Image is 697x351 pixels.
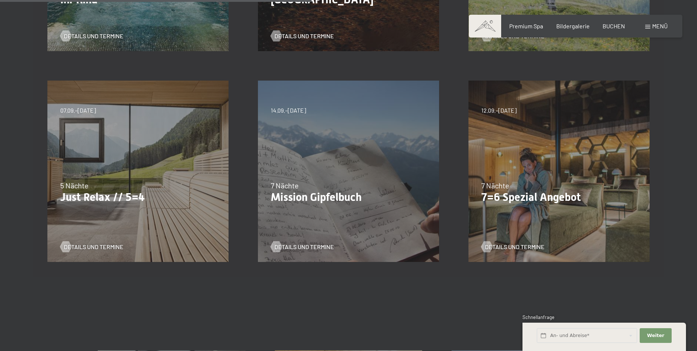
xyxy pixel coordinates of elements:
[271,181,299,190] span: 7 Nächte
[64,243,123,251] span: Details und Termine
[481,191,637,204] p: 7=6 Spezial Angebot
[60,106,96,114] span: 07.09.–[DATE]
[274,32,334,40] span: Details und Termine
[60,181,89,190] span: 5 Nächte
[271,106,306,114] span: 14.09.–[DATE]
[60,191,216,204] p: Just Relax // 5=4
[481,181,509,190] span: 7 Nächte
[481,243,545,251] a: Details und Termine
[481,106,517,114] span: 12.09.–[DATE]
[509,22,543,29] a: Premium Spa
[64,32,123,40] span: Details und Termine
[271,243,334,251] a: Details und Termine
[640,328,671,343] button: Weiter
[481,32,545,40] a: Details und Termine
[274,243,334,251] span: Details und Termine
[60,32,123,40] a: Details und Termine
[652,22,668,29] span: Menü
[485,243,545,251] span: Details und Termine
[522,314,554,320] span: Schnellanfrage
[271,191,426,204] p: Mission Gipfelbuch
[603,22,625,29] a: BUCHEN
[556,22,590,29] a: Bildergalerie
[271,32,334,40] a: Details und Termine
[60,243,123,251] a: Details und Termine
[647,332,664,339] span: Weiter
